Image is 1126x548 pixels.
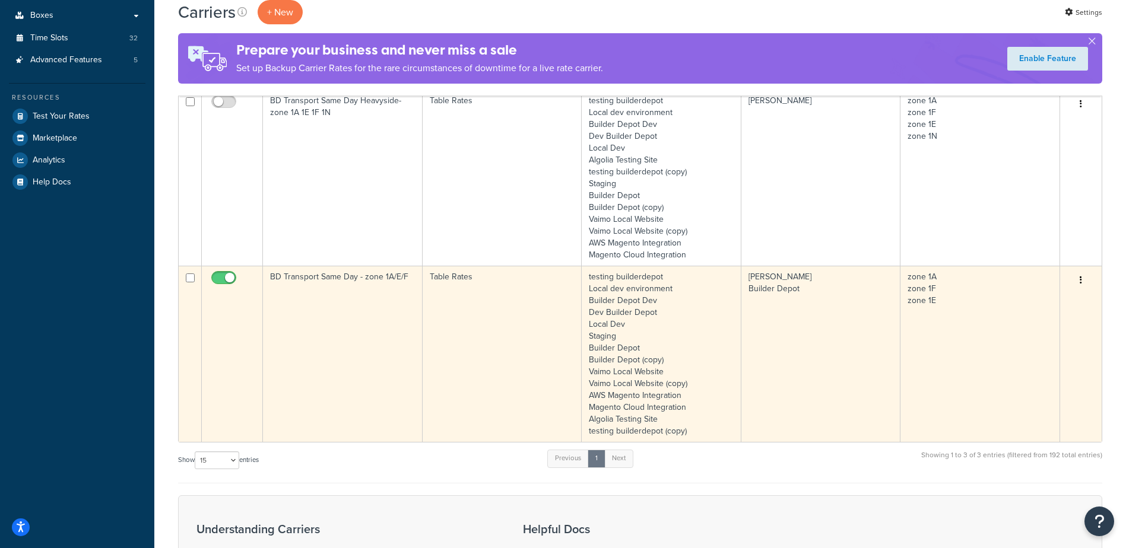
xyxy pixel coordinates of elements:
td: BD Transport Same Day Heavyside- zone 1A 1E 1F 1N [263,90,423,266]
span: Advanced Features [30,55,102,65]
a: Help Docs [9,171,145,193]
a: Boxes [9,5,145,27]
a: Previous [547,450,589,467]
div: Resources [9,93,145,103]
span: Help Docs [33,177,71,187]
a: Test Your Rates [9,106,145,127]
td: testing builderdepot Local dev environment Builder Depot Dev Dev Builder Depot Local Dev Staging ... [582,266,741,442]
h3: Helpful Docs [523,522,678,536]
td: Table Rates [423,90,582,266]
td: zone 1A zone 1F zone 1E zone 1N [900,90,1060,266]
img: ad-rules-rateshop-fe6ec290ccb7230408bd80ed9643f0289d75e0ffd9eb532fc0e269fcd187b520.png [178,33,236,84]
td: [PERSON_NAME] Builder Depot [741,266,901,442]
a: Next [604,450,633,467]
td: [PERSON_NAME] [741,90,901,266]
span: 5 [134,55,138,65]
a: Analytics [9,149,145,171]
label: Show entries [178,451,259,469]
li: Time Slots [9,27,145,49]
a: Time Slots 32 [9,27,145,49]
select: Showentries [195,451,239,469]
button: Open Resource Center [1084,506,1114,536]
span: Test Your Rates [33,111,90,122]
a: 1 [588,450,605,467]
td: testing builderdepot Local dev environment Builder Depot Dev Dev Builder Depot Local Dev Algolia ... [582,90,741,266]
td: BD Transport Same Day - zone 1A/E/F [263,266,423,442]
h4: Prepare your business and never miss a sale [236,40,603,60]
td: Table Rates [423,266,582,442]
li: Advanced Features [9,49,145,71]
p: Set up Backup Carrier Rates for the rare circumstances of downtime for a live rate carrier. [236,60,603,77]
span: Time Slots [30,33,68,43]
span: Analytics [33,155,65,165]
span: Boxes [30,11,53,21]
div: Showing 1 to 3 of 3 entries (filtered from 192 total entries) [921,448,1102,474]
a: Advanced Features 5 [9,49,145,71]
td: zone 1A zone 1F zone 1E [900,266,1060,442]
h3: Understanding Carriers [196,522,493,536]
a: Enable Feature [1007,47,1088,71]
a: Settings [1065,4,1102,21]
h1: Carriers [178,1,236,24]
span: Marketplace [33,133,77,144]
span: 32 [129,33,138,43]
a: Marketplace [9,128,145,149]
